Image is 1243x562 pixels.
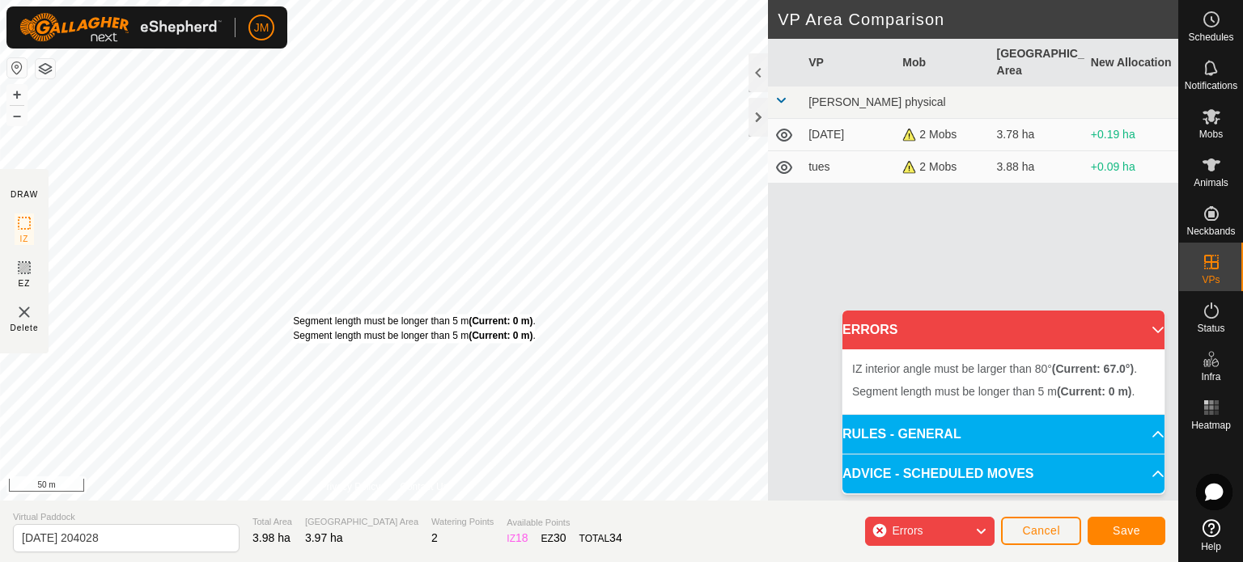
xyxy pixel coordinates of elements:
span: Cancel [1022,524,1060,537]
span: ERRORS [842,320,897,340]
b: (Current: 0 m) [469,330,532,341]
button: Map Layers [36,59,55,78]
span: Heatmap [1191,420,1231,430]
div: IZ [507,530,528,547]
button: + [7,85,27,104]
button: – [7,106,27,125]
span: JM [254,19,269,36]
a: Help [1179,513,1243,558]
td: tues [802,151,896,184]
span: [PERSON_NAME] physical [808,95,946,108]
button: Save [1088,517,1165,545]
span: EZ [19,277,31,289]
span: Save [1113,524,1140,537]
span: 2 [431,531,438,544]
div: 2 Mobs [902,126,983,143]
div: Segment length must be longer than 5 m . Segment length must be longer than 5 m . [293,314,535,343]
b: (Current: 67.0°) [1052,362,1134,375]
div: DRAW [11,188,38,201]
span: 34 [609,531,622,544]
th: [GEOGRAPHIC_DATA] Area [991,39,1084,87]
button: Cancel [1001,517,1081,545]
span: Neckbands [1186,226,1235,236]
span: Total Area [252,515,292,529]
button: Reset Map [7,58,27,78]
a: Privacy Policy [320,480,381,494]
img: VP [15,302,34,322]
span: Errors [892,524,923,537]
th: VP [802,39,896,87]
p-accordion-header: ADVICE - SCHEDULED MOVES [842,454,1165,493]
span: Status [1197,323,1224,333]
span: Virtual Paddock [13,510,240,524]
span: Mobs [1199,129,1223,139]
b: (Current: 0 m) [1057,385,1132,398]
td: [DATE] [802,119,896,151]
p-accordion-header: RULES - GENERAL [842,415,1165,454]
p-accordion-content: ERRORS [842,349,1165,414]
span: Infra [1201,372,1220,382]
span: 30 [554,531,566,544]
th: New Allocation [1084,39,1178,87]
b: (Current: 0 m) [469,315,532,327]
span: VPs [1202,275,1220,285]
span: Help [1201,542,1221,551]
img: Gallagher Logo [19,13,222,42]
span: IZ interior angle must be larger than 80° . [852,362,1137,375]
span: [GEOGRAPHIC_DATA] Area [305,515,418,529]
span: Delete [11,322,39,334]
span: ADVICE - SCHEDULED MOVES [842,464,1033,484]
a: Contact Us [400,480,448,494]
span: Segment length must be longer than 5 m . [852,385,1135,398]
td: 3.78 ha [991,119,1084,151]
td: +0.09 ha [1084,151,1178,184]
td: +0.19 ha [1084,119,1178,151]
span: 3.98 ha [252,531,291,544]
span: 18 [515,531,528,544]
span: 3.97 ha [305,531,343,544]
span: Available Points [507,516,621,530]
th: Mob [896,39,990,87]
div: 2 Mobs [902,158,983,175]
span: Watering Points [431,515,494,529]
div: EZ [541,530,566,547]
span: Animals [1194,178,1228,188]
div: TOTAL [579,530,622,547]
p-accordion-header: ERRORS [842,311,1165,349]
h2: VP Area Comparison [778,10,1178,29]
span: Notifications [1185,81,1237,91]
span: RULES - GENERAL [842,425,961,444]
td: 3.88 ha [991,151,1084,184]
span: IZ [20,233,29,245]
span: Schedules [1188,32,1233,42]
